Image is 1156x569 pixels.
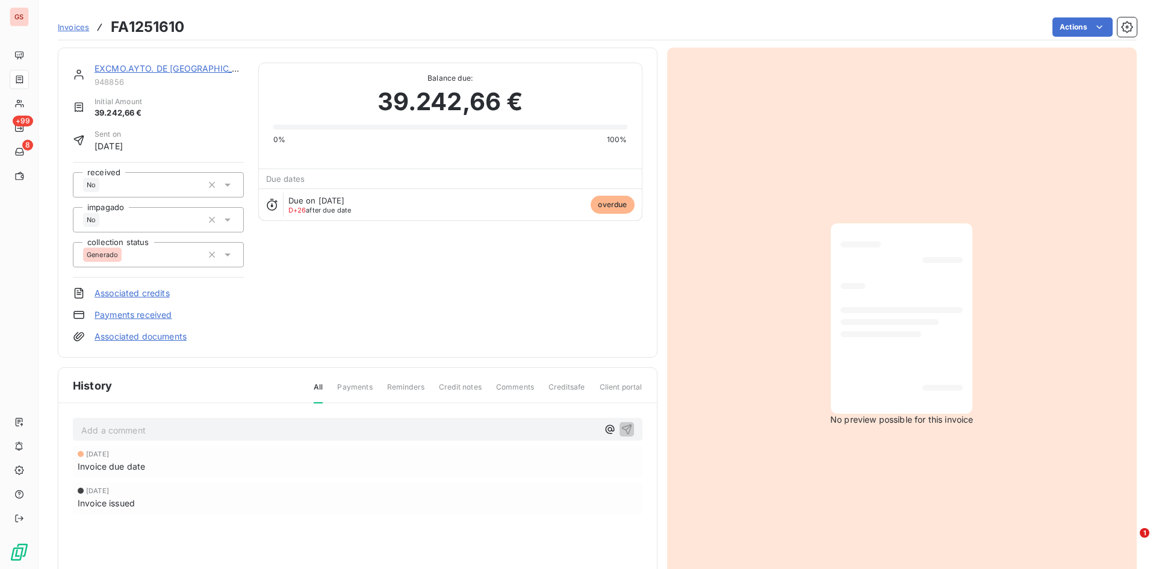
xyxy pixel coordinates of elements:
span: Sent on [95,129,123,140]
span: Reminders [387,382,424,402]
span: Initial Amount [95,96,142,107]
div: GS [10,7,29,26]
span: [DATE] [95,140,123,152]
span: No preview possible for this invoice [830,414,973,426]
span: 1 [1140,528,1149,538]
a: Associated credits [95,287,170,299]
button: Actions [1052,17,1113,37]
span: D+26 [288,206,306,214]
span: 948856 [95,77,244,87]
a: Associated documents [95,331,187,343]
span: All [314,382,323,403]
span: Invoice issued [78,497,135,509]
span: History [73,378,112,394]
span: overdue [591,196,634,214]
span: Invoices [58,22,89,32]
h3: FA1251610 [111,16,184,38]
iframe: Intercom live chat [1115,528,1144,557]
span: Credit notes [439,382,482,402]
span: 39.242,66 € [378,84,523,120]
span: Comments [496,382,534,402]
span: 100% [607,134,627,145]
span: 0% [273,134,285,145]
img: Logo LeanPay [10,543,29,562]
span: Due on [DATE] [288,196,345,205]
span: 39.242,66 € [95,107,142,119]
span: Generado [87,251,118,258]
span: Payments [337,382,372,402]
a: Payments received [95,309,172,321]
span: [DATE] [86,450,109,458]
span: after due date [288,207,352,214]
span: Client portal [600,382,642,402]
a: Invoices [58,21,89,33]
span: Balance due: [273,73,627,84]
span: +99 [13,116,33,126]
span: Due dates [266,174,305,184]
span: No [87,181,96,188]
a: EXCMO.AYTO. DE [GEOGRAPHIC_DATA][PERSON_NAME] [95,63,328,73]
span: Creditsafe [548,382,585,402]
span: [DATE] [86,487,109,494]
span: 8 [22,140,33,151]
span: Invoice due date [78,460,145,473]
span: No [87,216,96,223]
